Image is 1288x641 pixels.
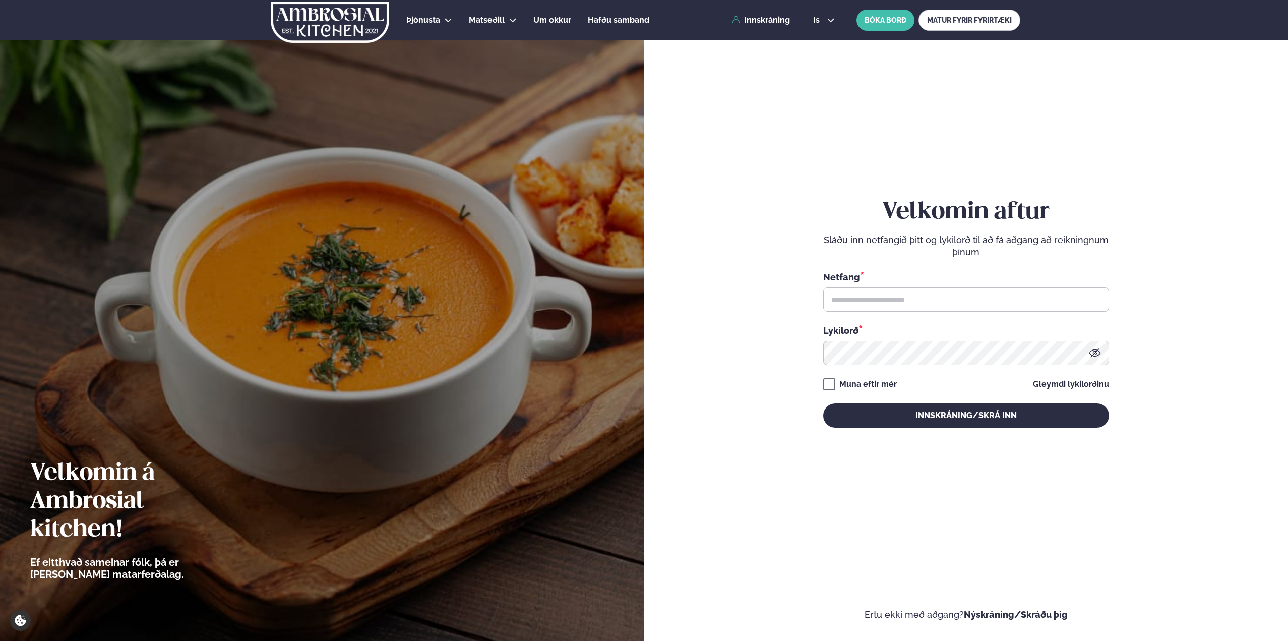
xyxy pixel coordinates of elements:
[823,198,1109,226] h2: Velkomin aftur
[10,610,31,631] a: Cookie settings
[856,10,914,31] button: BÓKA BORÐ
[30,459,239,544] h2: Velkomin á Ambrosial kitchen!
[813,16,823,24] span: is
[588,14,649,26] a: Hafðu samband
[823,234,1109,258] p: Sláðu inn netfangið þitt og lykilorð til að fá aðgang að reikningnum þínum
[732,16,790,25] a: Innskráning
[918,10,1020,31] a: MATUR FYRIR FYRIRTÆKI
[823,270,1109,283] div: Netfang
[406,15,440,25] span: Þjónusta
[674,609,1258,621] p: Ertu ekki með aðgang?
[469,15,505,25] span: Matseðill
[964,609,1068,620] a: Nýskráning/Skráðu þig
[588,15,649,25] span: Hafðu samband
[533,15,571,25] span: Um okkur
[823,324,1109,337] div: Lykilorð
[30,556,239,580] p: Ef eitthvað sameinar fólk, þá er [PERSON_NAME] matarferðalag.
[1033,380,1109,388] a: Gleymdi lykilorðinu
[270,2,390,43] img: logo
[805,16,843,24] button: is
[823,403,1109,428] button: Innskráning/Skrá inn
[469,14,505,26] a: Matseðill
[406,14,440,26] a: Þjónusta
[533,14,571,26] a: Um okkur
